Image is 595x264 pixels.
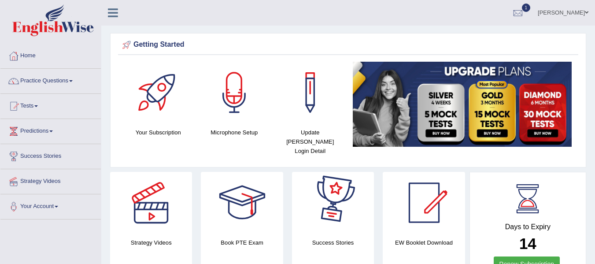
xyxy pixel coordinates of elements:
a: Home [0,44,101,66]
h4: Strategy Videos [110,238,192,247]
div: Getting Started [120,38,576,52]
b: 14 [519,235,536,252]
h4: Success Stories [292,238,374,247]
a: Predictions [0,119,101,141]
h4: Your Subscription [125,128,192,137]
h4: Microphone Setup [201,128,268,137]
a: Success Stories [0,144,101,166]
span: 1 [522,4,531,12]
h4: Days to Expiry [480,223,576,231]
a: Strategy Videos [0,169,101,191]
a: Tests [0,94,101,116]
h4: EW Booklet Download [383,238,465,247]
h4: Book PTE Exam [201,238,283,247]
a: Your Account [0,194,101,216]
h4: Update [PERSON_NAME] Login Detail [277,128,344,156]
img: small5.jpg [353,62,572,147]
a: Practice Questions [0,69,101,91]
